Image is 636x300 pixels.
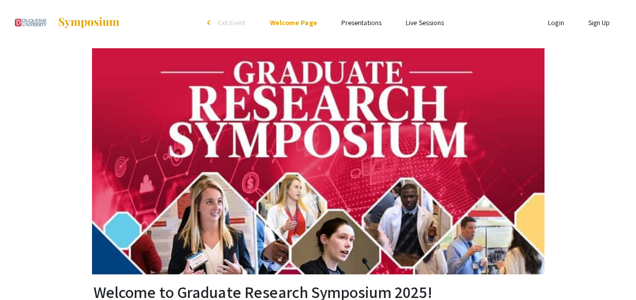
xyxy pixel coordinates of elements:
a: Graduate Research Symposium 2025 [14,10,121,35]
a: Welcome Page [270,18,317,27]
div: arrow_back_ios [207,20,213,26]
img: Symposium by ForagerOne [57,17,120,29]
img: Graduate Research Symposium 2025 [14,10,48,35]
a: Live Sessions [406,18,444,27]
a: Login [548,18,564,27]
iframe: Chat [8,255,43,292]
a: Presentations [341,18,382,27]
span: Exit Event [218,18,246,27]
img: Graduate Research Symposium 2025 [92,48,544,274]
a: Sign Up [588,18,610,27]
